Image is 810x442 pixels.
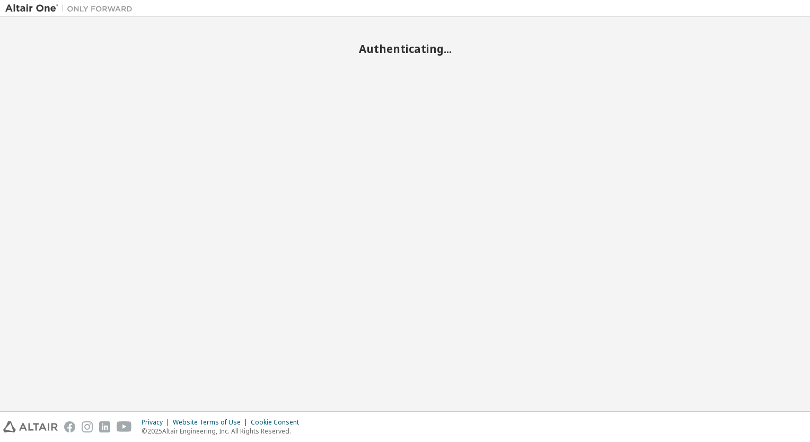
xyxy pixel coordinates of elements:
[142,418,173,427] div: Privacy
[5,42,805,56] h2: Authenticating...
[5,3,138,14] img: Altair One
[3,421,58,432] img: altair_logo.svg
[117,421,132,432] img: youtube.svg
[173,418,251,427] div: Website Terms of Use
[82,421,93,432] img: instagram.svg
[99,421,110,432] img: linkedin.svg
[142,427,305,436] p: © 2025 Altair Engineering, Inc. All Rights Reserved.
[64,421,75,432] img: facebook.svg
[251,418,305,427] div: Cookie Consent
